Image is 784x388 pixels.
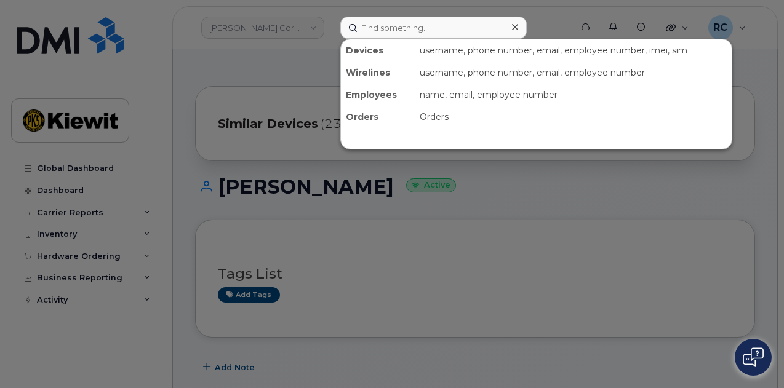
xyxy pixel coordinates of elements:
[415,61,732,84] div: username, phone number, email, employee number
[743,347,764,367] img: Open chat
[415,84,732,106] div: name, email, employee number
[415,106,732,128] div: Orders
[415,39,732,61] div: username, phone number, email, employee number, imei, sim
[341,39,415,61] div: Devices
[341,61,415,84] div: Wirelines
[341,106,415,128] div: Orders
[341,84,415,106] div: Employees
